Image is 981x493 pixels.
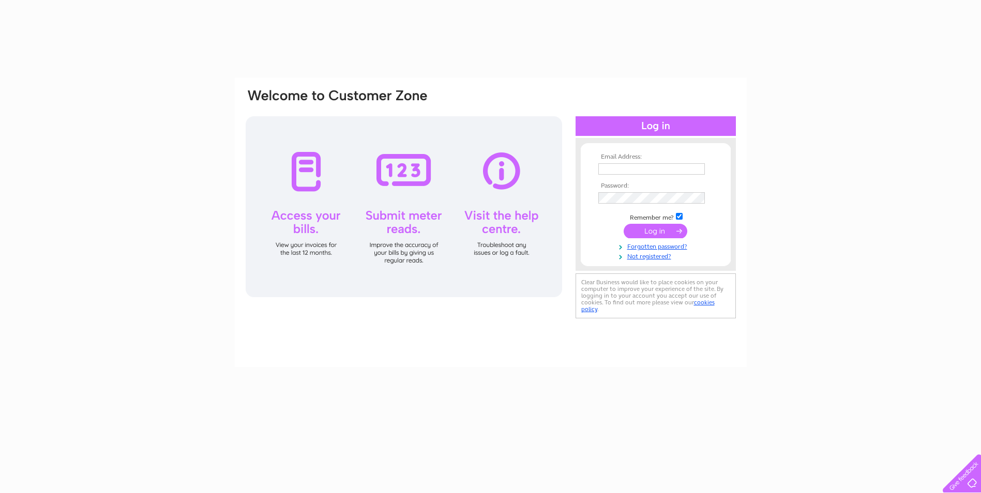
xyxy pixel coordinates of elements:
[596,182,716,190] th: Password:
[596,153,716,161] th: Email Address:
[598,241,716,251] a: Forgotten password?
[624,224,687,238] input: Submit
[596,211,716,222] td: Remember me?
[581,299,715,313] a: cookies policy
[598,251,716,260] a: Not registered?
[576,273,736,318] div: Clear Business would like to place cookies on your computer to improve your experience of the sit...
